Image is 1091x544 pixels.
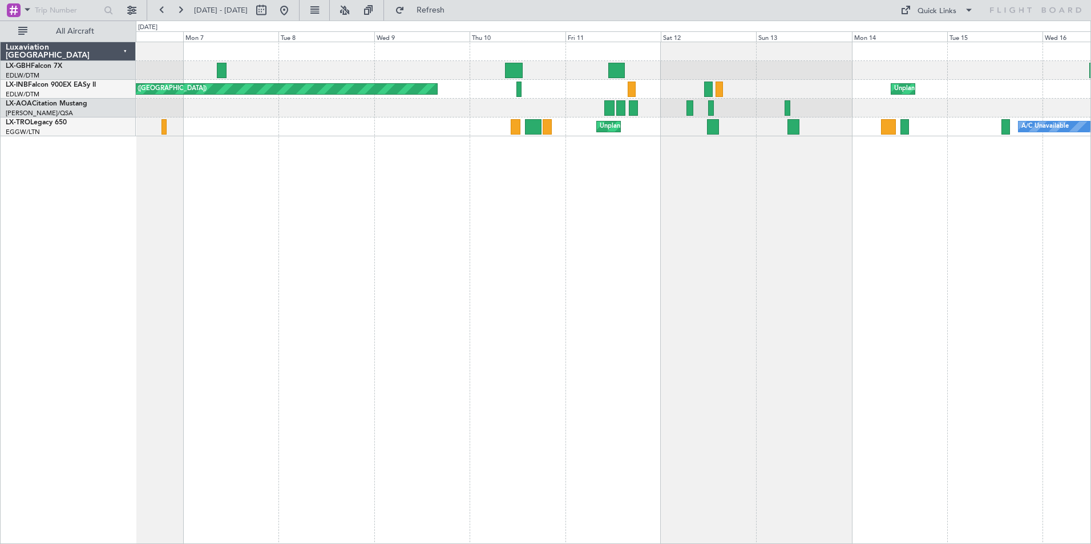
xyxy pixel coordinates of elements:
span: LX-TRO [6,119,30,126]
a: LX-AOACitation Mustang [6,100,87,107]
div: Sun 13 [756,31,851,42]
div: Fri 11 [565,31,661,42]
button: Quick Links [895,1,979,19]
span: Refresh [407,6,455,14]
a: [PERSON_NAME]/QSA [6,109,73,117]
a: LX-TROLegacy 650 [6,119,67,126]
a: LX-GBHFalcon 7X [6,63,62,70]
span: LX-INB [6,82,28,88]
div: A/C Unavailable [1021,118,1069,135]
div: Unplanned Maint [GEOGRAPHIC_DATA] ([GEOGRAPHIC_DATA]) [894,80,1082,98]
a: EGGW/LTN [6,128,40,136]
span: LX-GBH [6,63,31,70]
div: Tue 15 [947,31,1042,42]
div: Sat 12 [661,31,756,42]
div: Unplanned Maint [GEOGRAPHIC_DATA] ([GEOGRAPHIC_DATA]) [600,118,787,135]
span: LX-AOA [6,100,32,107]
div: Mon 14 [852,31,947,42]
div: Wed 9 [374,31,470,42]
div: Mon 7 [183,31,278,42]
div: Quick Links [918,6,956,17]
button: Refresh [390,1,458,19]
input: Trip Number [35,2,100,19]
div: Tue 8 [278,31,374,42]
span: [DATE] - [DATE] [194,5,248,15]
button: All Aircraft [13,22,124,40]
div: [DATE] [138,23,157,33]
a: LX-INBFalcon 900EX EASy II [6,82,96,88]
span: All Aircraft [30,27,120,35]
a: EDLW/DTM [6,90,39,99]
div: Thu 10 [470,31,565,42]
a: EDLW/DTM [6,71,39,80]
